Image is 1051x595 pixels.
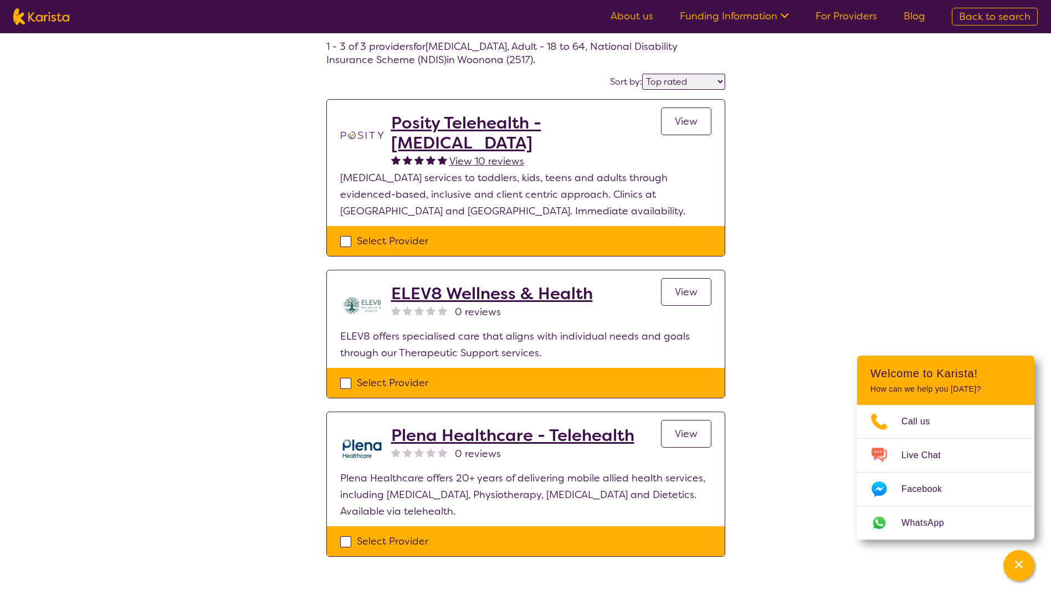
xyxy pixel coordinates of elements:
span: View [675,427,698,440]
a: Posity Telehealth - [MEDICAL_DATA] [391,113,661,153]
img: fullstar [403,155,412,165]
h2: Welcome to Karista! [870,367,1021,380]
span: 0 reviews [455,304,501,320]
span: View 10 reviews [449,155,524,168]
a: Blog [904,9,925,23]
a: Plena Healthcare - Telehealth [391,425,634,445]
span: Call us [901,413,944,430]
p: [MEDICAL_DATA] services to toddlers, kids, teens and adults through evidenced-based, inclusive an... [340,170,711,219]
img: Karista logo [13,8,69,25]
span: View [675,285,698,299]
img: fullstar [414,155,424,165]
img: nonereviewstar [414,306,424,315]
p: ELEV8 offers specialised care that aligns with individual needs and goals through our Therapeutic... [340,328,711,361]
span: 0 reviews [455,445,501,462]
a: Web link opens in a new tab. [857,506,1034,540]
img: nonereviewstar [391,448,401,457]
a: View [661,420,711,448]
img: fullstar [426,155,435,165]
img: nonereviewstar [438,306,447,315]
img: t1bslo80pcylnzwjhndq.png [340,113,384,157]
img: nonereviewstar [414,448,424,457]
a: About us [611,9,653,23]
img: fullstar [391,155,401,165]
span: Back to search [959,10,1031,23]
img: nonereviewstar [438,448,447,457]
a: View [661,278,711,306]
a: Back to search [952,8,1038,25]
p: Plena Healthcare offers 20+ years of delivering mobile allied health services, including [MEDICAL... [340,470,711,520]
label: Sort by: [610,76,642,88]
img: qwv9egg5taowukv2xnze.png [340,425,384,470]
p: How can we help you [DATE]? [870,384,1021,394]
button: Channel Menu [1003,550,1034,581]
span: Facebook [901,481,955,497]
ul: Choose channel [857,405,1034,540]
img: nonereviewstar [391,306,401,315]
img: nonereviewstar [403,448,412,457]
img: fullstar [438,155,447,165]
img: nonereviewstar [403,306,412,315]
img: nonereviewstar [426,448,435,457]
a: View [661,107,711,135]
a: Funding Information [680,9,789,23]
img: yihuczgmrom8nsaxakka.jpg [340,284,384,328]
span: Live Chat [901,447,954,464]
img: nonereviewstar [426,306,435,315]
a: ELEV8 Wellness & Health [391,284,593,304]
span: WhatsApp [901,515,957,531]
a: View 10 reviews [449,153,524,170]
span: View [675,115,698,128]
a: For Providers [816,9,877,23]
div: Channel Menu [857,356,1034,540]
